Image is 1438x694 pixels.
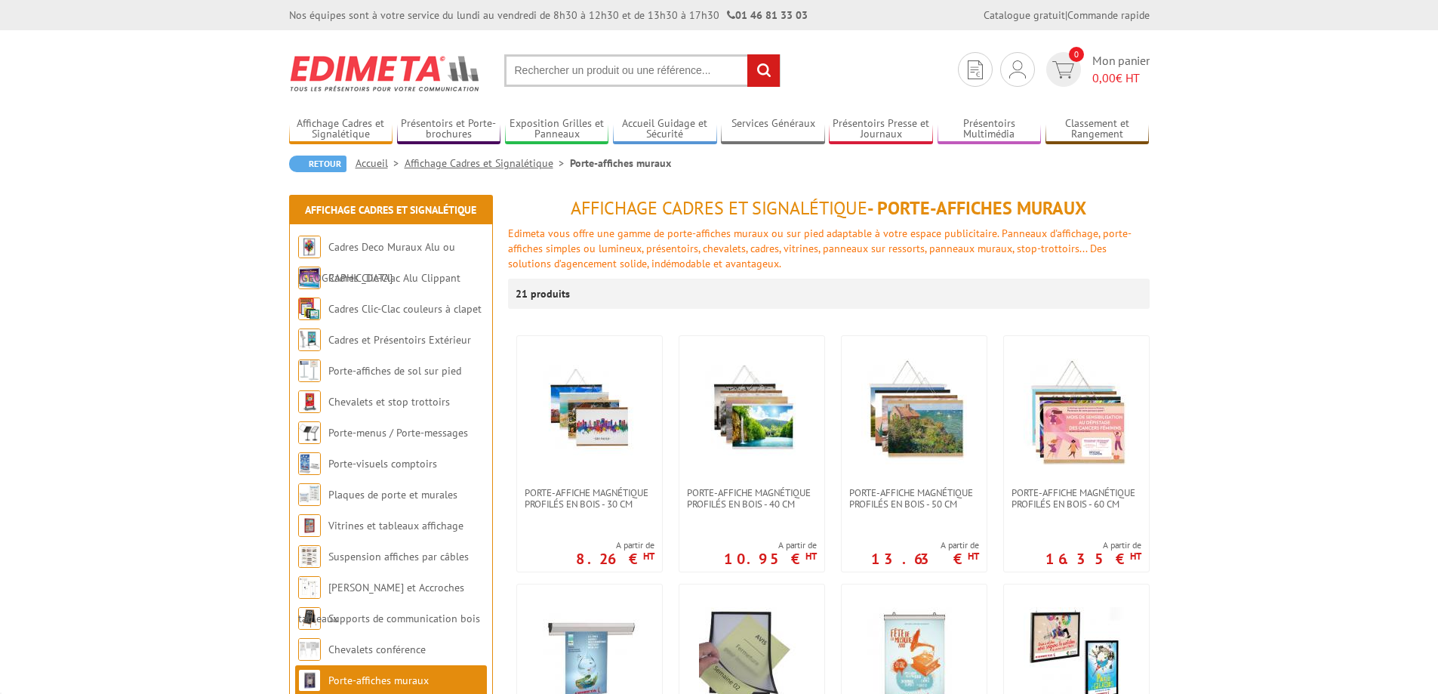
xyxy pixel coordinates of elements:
img: PORTE-AFFICHE MAGNÉTIQUE PROFILÉS EN BOIS - 50 cm [861,359,967,464]
a: Affichage Cadres et Signalétique [289,117,393,142]
a: Cadres et Présentoirs Extérieur [328,333,471,347]
a: Porte-affiches muraux [328,674,429,687]
a: PORTE-AFFICHE MAGNÉTIQUE PROFILÉS EN BOIS - 40 cm [679,487,824,510]
span: Affichage Cadres et Signalétique [571,196,867,220]
img: Cadres et Présentoirs Extérieur [298,328,321,351]
span: A partir de [871,539,979,551]
a: Exposition Grilles et Panneaux [505,117,609,142]
a: Affichage Cadres et Signalétique [405,156,570,170]
a: Commande rapide [1067,8,1150,22]
a: Suspension affiches par câbles [328,550,469,563]
img: devis rapide [1009,60,1026,79]
li: Porte-affiches muraux [570,156,671,171]
img: Porte-affiches de sol sur pied [298,359,321,382]
img: PORTE-AFFICHE MAGNÉTIQUE PROFILÉS EN BOIS - 30 cm [537,359,642,464]
span: PORTE-AFFICHE MAGNÉTIQUE PROFILÉS EN BOIS - 30 cm [525,487,654,510]
span: 0,00 [1092,70,1116,85]
img: PORTE-AFFICHE MAGNÉTIQUE PROFILÉS EN BOIS - 40 cm [699,359,805,464]
a: Cadres Clic-Clac Alu Clippant [328,271,460,285]
h1: - Porte-affiches muraux [508,199,1150,218]
a: Plaques de porte et murales [328,488,457,501]
img: Chevalets et stop trottoirs [298,390,321,413]
span: A partir de [724,539,817,551]
div: Nos équipes sont à votre service du lundi au vendredi de 8h30 à 12h30 et de 13h30 à 17h30 [289,8,808,23]
a: Présentoirs et Porte-brochures [397,117,501,142]
p: 8.26 € [576,554,654,563]
a: Retour [289,156,346,172]
a: Chevalets conférence [328,643,426,656]
img: Cadres Deco Muraux Alu ou Bois [298,236,321,258]
div: | [984,8,1150,23]
a: Porte-visuels comptoirs [328,457,437,470]
img: Edimeta [289,45,482,101]
span: A partir de [576,539,654,551]
a: Classement et Rangement [1045,117,1150,142]
span: PORTE-AFFICHE MAGNÉTIQUE PROFILÉS EN BOIS - 60 cm [1012,487,1141,510]
a: Catalogue gratuit [984,8,1065,22]
sup: HT [968,550,979,563]
img: PORTE-AFFICHE MAGNÉTIQUE PROFILÉS EN BOIS - 60 cm [1024,359,1129,464]
span: € HT [1092,69,1150,87]
input: Rechercher un produit ou une référence... [504,54,781,87]
img: Suspension affiches par câbles [298,545,321,568]
input: rechercher [747,54,780,87]
img: Cimaises et Accroches tableaux [298,576,321,599]
a: Porte-affiches de sol sur pied [328,364,461,378]
p: 13.63 € [871,554,979,563]
sup: HT [805,550,817,563]
a: Présentoirs Presse et Journaux [829,117,933,142]
a: Accueil Guidage et Sécurité [613,117,717,142]
a: Affichage Cadres et Signalétique [305,203,476,217]
a: Services Généraux [721,117,825,142]
a: [PERSON_NAME] et Accroches tableaux [298,581,464,625]
font: Edimeta vous offre une gamme de porte-affiches muraux ou sur pied adaptable à votre espace public... [508,227,1132,270]
a: PORTE-AFFICHE MAGNÉTIQUE PROFILÉS EN BOIS - 60 cm [1004,487,1149,510]
p: 21 produits [516,279,572,309]
span: PORTE-AFFICHE MAGNÉTIQUE PROFILÉS EN BOIS - 40 cm [687,487,817,510]
img: devis rapide [1052,61,1074,79]
a: PORTE-AFFICHE MAGNÉTIQUE PROFILÉS EN BOIS - 30 cm [517,487,662,510]
img: Cadres Clic-Clac couleurs à clapet [298,298,321,320]
a: Supports de communication bois [328,612,480,625]
a: devis rapide 0 Mon panier 0,00€ HT [1042,52,1150,87]
a: Porte-menus / Porte-messages [328,426,468,440]
span: PORTE-AFFICHE MAGNÉTIQUE PROFILÉS EN BOIS - 50 cm [849,487,979,510]
span: 0 [1069,47,1084,62]
a: Accueil [356,156,405,170]
img: Chevalets conférence [298,638,321,661]
p: 10.95 € [724,554,817,563]
img: Porte-visuels comptoirs [298,452,321,475]
a: Vitrines et tableaux affichage [328,519,463,532]
img: Vitrines et tableaux affichage [298,514,321,537]
img: Plaques de porte et murales [298,483,321,506]
img: Porte-affiches muraux [298,669,321,692]
a: Présentoirs Multimédia [938,117,1042,142]
span: Mon panier [1092,52,1150,87]
span: A partir de [1045,539,1141,551]
a: PORTE-AFFICHE MAGNÉTIQUE PROFILÉS EN BOIS - 50 cm [842,487,987,510]
img: devis rapide [968,60,983,79]
sup: HT [1130,550,1141,563]
p: 16.35 € [1045,554,1141,563]
a: Chevalets et stop trottoirs [328,395,450,409]
img: Porte-menus / Porte-messages [298,421,321,444]
a: Cadres Clic-Clac couleurs à clapet [328,302,482,316]
strong: 01 46 81 33 03 [727,8,808,22]
a: Cadres Deco Muraux Alu ou [GEOGRAPHIC_DATA] [298,240,455,285]
sup: HT [643,550,654,563]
